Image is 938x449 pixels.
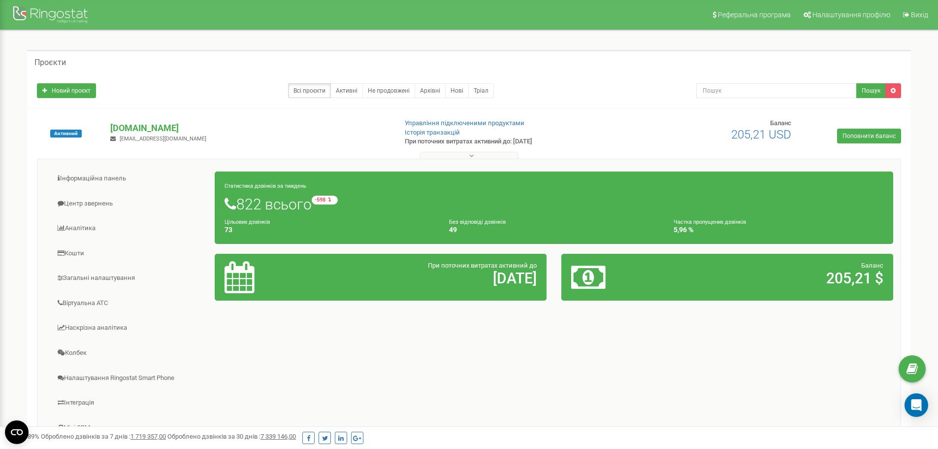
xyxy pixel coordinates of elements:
[905,393,928,417] div: Open Intercom Messenger
[45,416,215,440] a: Mini CRM
[362,83,415,98] a: Не продовжені
[45,266,215,290] a: Загальні налаштування
[911,11,928,19] span: Вихід
[674,226,883,234] h4: 5,96 %
[34,58,66,67] h5: Проєкти
[45,242,215,266] a: Кошти
[680,270,883,286] h2: 205,21 $
[445,83,469,98] a: Нові
[130,433,166,440] u: 1 719 357,00
[45,167,215,191] a: Інформаційна панель
[45,366,215,390] a: Налаштування Ringostat Smart Phone
[333,270,537,286] h2: [DATE]
[468,83,494,98] a: Тріал
[449,226,659,234] h4: 49
[415,83,446,98] a: Архівні
[731,128,791,141] span: 205,21 USD
[674,219,746,225] small: Частка пропущених дзвінків
[812,11,890,19] span: Налаштування профілю
[41,433,166,440] span: Оброблено дзвінків за 7 днів :
[37,83,96,98] a: Новий проєкт
[225,226,434,234] h4: 73
[45,192,215,216] a: Центр звернень
[110,122,388,135] p: [DOMAIN_NAME]
[696,83,857,98] input: Пошук
[837,129,901,143] a: Поповнити баланс
[5,420,29,444] button: Open CMP widget
[405,119,524,127] a: Управління підключеними продуктами
[856,83,886,98] button: Пошук
[405,129,460,136] a: Історія транзакцій
[50,130,82,138] span: Активний
[45,291,215,315] a: Віртуальна АТС
[225,219,270,225] small: Цільових дзвінків
[225,196,883,212] h1: 822 всього
[861,262,883,269] span: Баланс
[288,83,331,98] a: Всі проєкти
[770,119,791,127] span: Баланс
[45,341,215,365] a: Колбек
[718,11,791,19] span: Реферальна програма
[260,433,296,440] u: 7 339 146,00
[167,433,296,440] span: Оброблено дзвінків за 30 днів :
[312,196,338,205] small: -598
[45,316,215,340] a: Наскрізна аналітика
[428,262,537,269] span: При поточних витратах активний до
[330,83,363,98] a: Активні
[449,219,506,225] small: Без відповіді дзвінків
[120,136,206,142] span: [EMAIL_ADDRESS][DOMAIN_NAME]
[225,183,306,189] small: Статистика дзвінків за тиждень
[45,216,215,241] a: Аналiтика
[45,391,215,415] a: Інтеграція
[405,137,610,146] p: При поточних витратах активний до: [DATE]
